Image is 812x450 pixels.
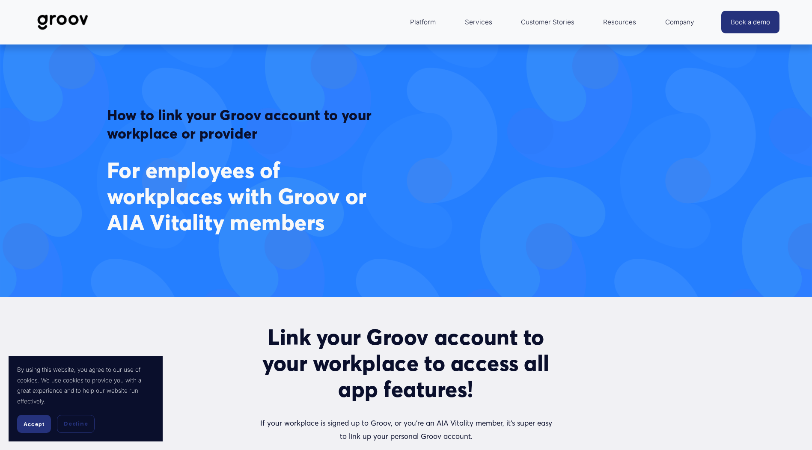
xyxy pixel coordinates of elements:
p: By using this website, you agree to our use of cookies. We use cookies to provide you with a grea... [17,364,154,406]
span: Resources [603,16,636,28]
a: Book a demo [721,11,779,33]
a: Services [461,12,497,33]
span: Company [665,16,694,28]
span: For employees of workplaces with Groov or AIA Vitality members [107,157,372,236]
p: If your workplace is signed up to Groov, or you’re an AIA Vitality member, it’s super easy to lin... [256,417,556,443]
span: Accept [24,421,45,427]
span: Decline [64,420,88,428]
a: folder dropdown [599,12,640,33]
strong: Link your Groov account to your workplace to access all app features! [262,323,555,403]
button: Accept [17,415,51,433]
span: Platform [410,16,436,28]
section: Cookie banner [9,356,163,441]
span: How to link your Groov account to your workplace or provider [107,106,375,142]
a: folder dropdown [661,12,699,33]
a: Customer Stories [517,12,579,33]
a: folder dropdown [406,12,440,33]
button: Decline [57,415,95,433]
img: Groov | Workplace Science Platform | Unlock Performance | Drive Results [33,8,93,36]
